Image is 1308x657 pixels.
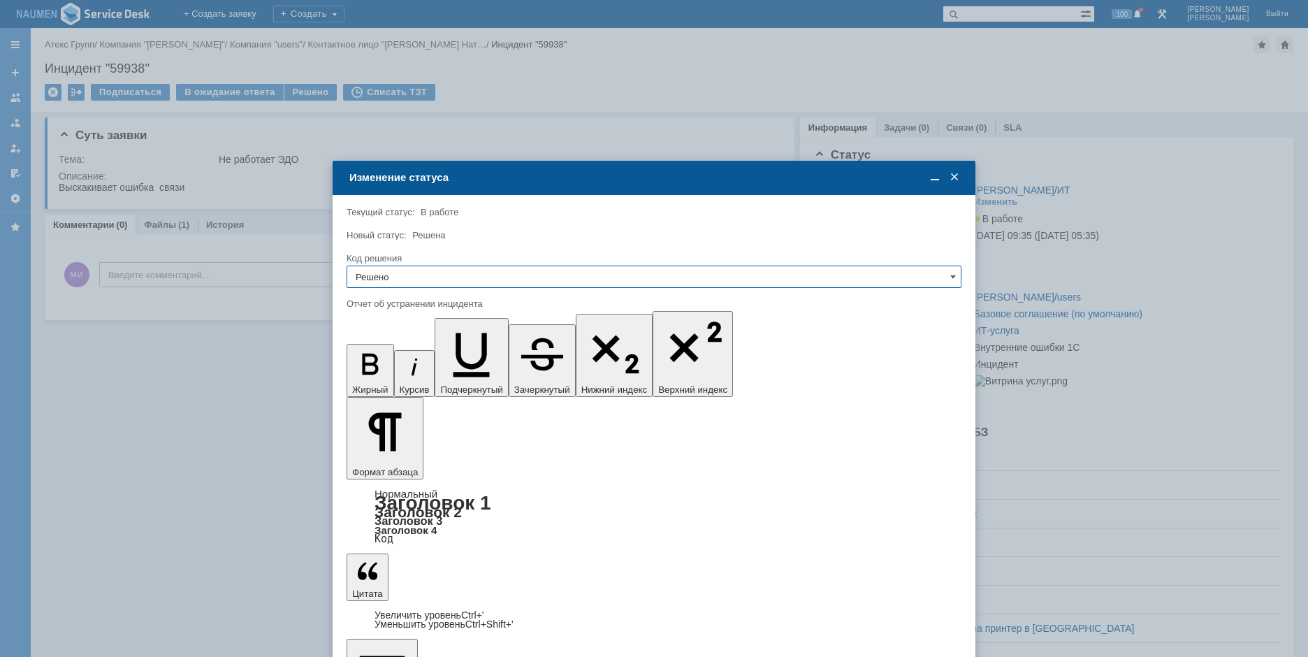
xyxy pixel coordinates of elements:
button: Нижний индекс [576,314,653,397]
button: Курсив [394,350,435,397]
a: Код [375,533,393,545]
span: Свернуть (Ctrl + M) [928,171,942,184]
div: Код решения [347,254,959,263]
span: В работе [421,207,458,217]
button: Подчеркнутый [435,318,508,397]
span: Курсив [400,384,430,395]
a: Нормальный [375,488,437,500]
a: Increase [375,609,484,621]
span: Формат абзаца [352,467,418,477]
span: Закрыть [947,171,961,184]
label: Новый статус: [347,230,407,240]
span: Подчеркнутый [440,384,502,395]
button: Цитата [347,554,388,601]
span: Цитата [352,589,383,599]
button: Формат абзаца [347,397,423,479]
span: Ctrl+' [461,609,484,621]
a: Заголовок 1 [375,492,491,514]
div: Отчет об устранении инцидента [347,299,959,308]
a: Заголовок 2 [375,504,462,520]
a: Decrease [375,619,514,630]
button: Зачеркнутый [509,324,576,397]
a: Заголовок 4 [375,524,437,536]
div: Изменение статуса [349,171,961,184]
span: Решена [412,230,445,240]
span: Ctrl+Shift+' [465,619,514,630]
div: Цитата [347,611,961,629]
div: Формат абзаца [347,489,961,544]
span: Зачеркнутый [514,384,570,395]
button: Верхний индекс [653,311,733,397]
button: Жирный [347,344,394,397]
span: Нижний индекс [581,384,648,395]
span: Верхний индекс [658,384,727,395]
a: Заголовок 3 [375,514,442,527]
span: Жирный [352,384,388,395]
label: Текущий статус: [347,207,414,217]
